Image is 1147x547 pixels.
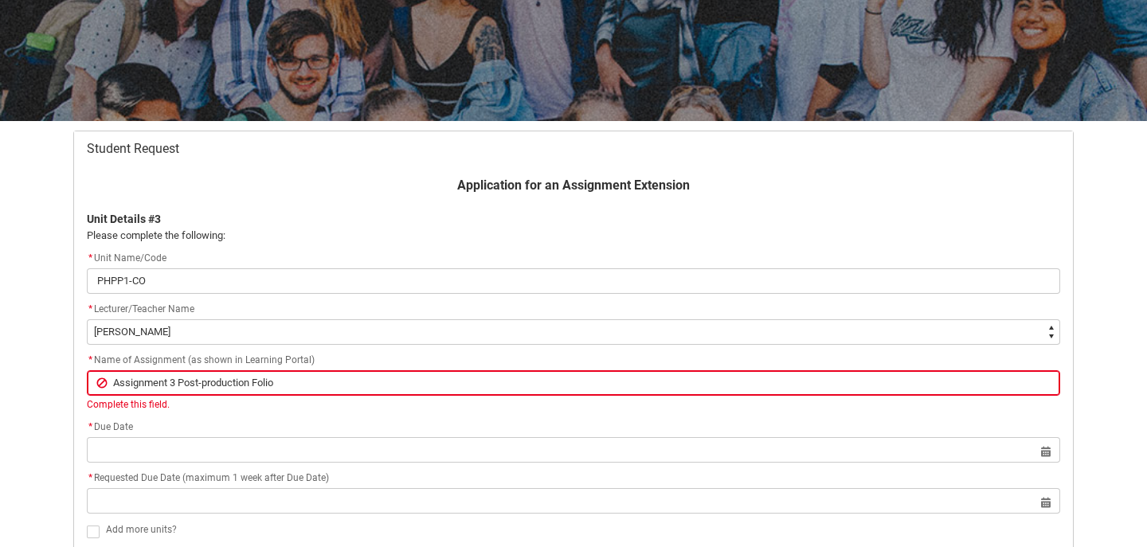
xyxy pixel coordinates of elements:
abbr: required [88,354,92,365]
b: Application for an Assignment Extension [457,178,690,193]
span: Requested Due Date (maximum 1 week after Due Date) [87,472,329,483]
abbr: required [88,252,92,264]
span: Unit Name/Code [87,252,166,264]
span: Name of Assignment (as shown in Learning Portal) [87,354,315,365]
abbr: required [88,472,92,483]
span: Add more units? [106,524,177,535]
abbr: required [88,421,92,432]
div: Complete this field. [87,397,1060,412]
b: Unit Details #3 [87,213,161,225]
abbr: required [88,303,92,315]
span: Due Date [87,421,133,432]
p: Please complete the following: [87,228,1060,244]
span: Student Request [87,141,179,157]
span: Lecturer/Teacher Name [94,303,194,315]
